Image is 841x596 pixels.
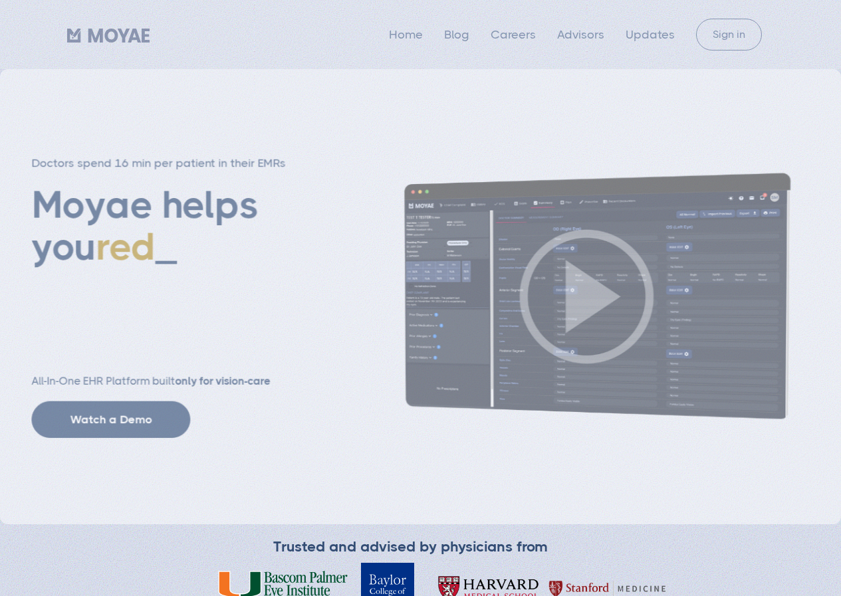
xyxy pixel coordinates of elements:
[491,28,536,41] a: Careers
[31,374,335,388] h2: All-In-One EHR Platform built
[273,538,548,556] div: Trusted and advised by physicians from
[389,28,423,41] a: Home
[31,155,335,171] h3: Doctors spend 16 min per patient in their EMRs
[626,28,675,41] a: Updates
[31,184,335,349] h1: Moyae helps you
[31,401,190,437] a: Watch a Demo
[67,25,150,45] a: home
[156,225,177,268] span: _
[557,28,604,41] a: Advisors
[67,29,150,42] img: Moyae Logo
[175,374,270,387] strong: only for vision-care
[444,28,469,41] a: Blog
[696,19,762,50] a: Sign in
[96,225,156,268] span: red
[365,171,810,421] img: Patient history screenshot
